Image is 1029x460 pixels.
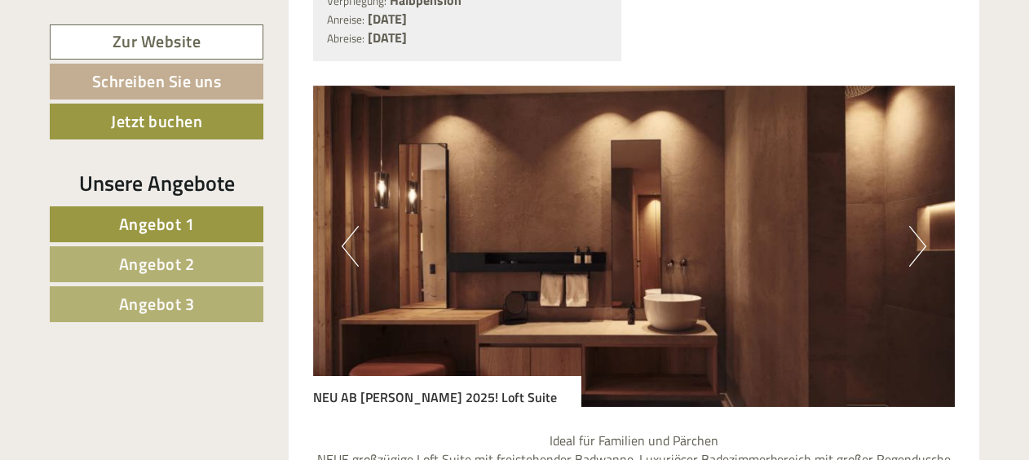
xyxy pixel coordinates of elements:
[909,226,926,267] button: Next
[342,226,359,267] button: Previous
[313,376,581,407] div: NEU AB [PERSON_NAME] 2025! Loft Suite
[50,168,263,198] div: Unsere Angebote
[50,104,263,139] a: Jetzt buchen
[368,28,407,47] b: [DATE]
[50,24,263,60] a: Zur Website
[119,251,195,276] span: Angebot 2
[327,30,364,46] small: Abreise:
[327,11,364,28] small: Anreise:
[313,86,956,407] img: image
[368,9,407,29] b: [DATE]
[119,291,195,316] span: Angebot 3
[119,211,195,237] span: Angebot 1
[50,64,263,100] a: Schreiben Sie uns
